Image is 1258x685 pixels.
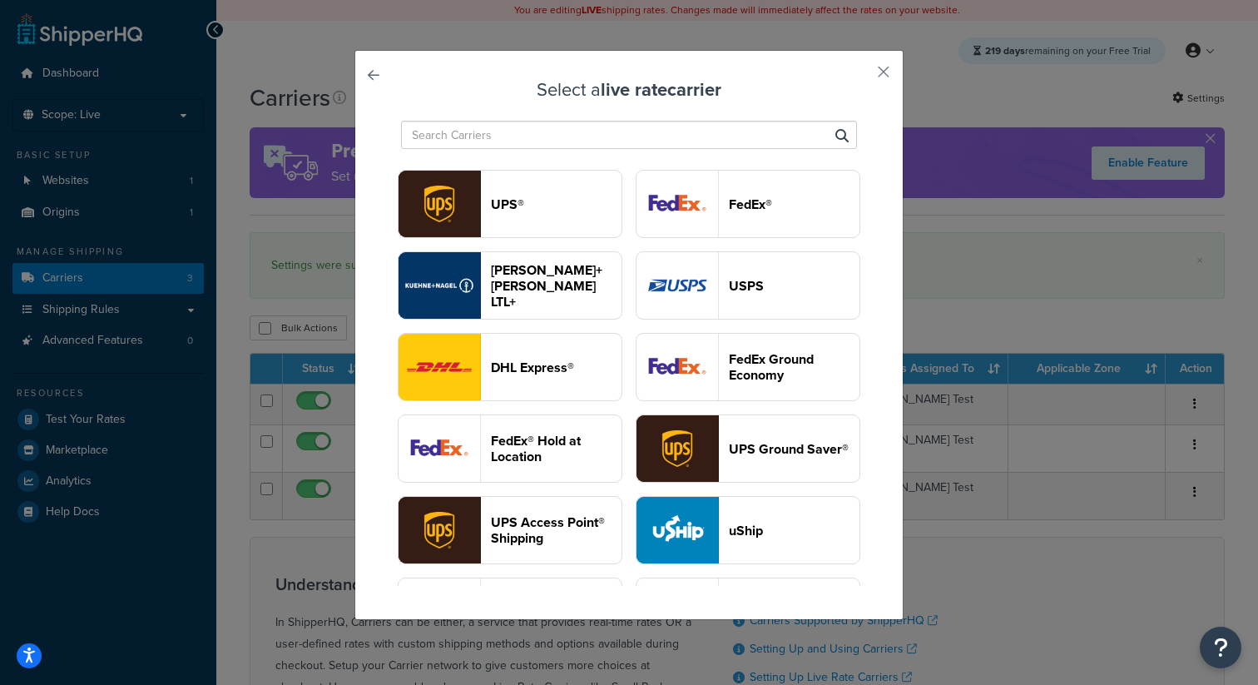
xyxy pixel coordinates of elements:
img: fedExLocation logo [399,415,480,482]
header: UPS® [491,196,622,212]
input: Search Carriers [401,121,857,149]
img: usps logo [636,252,718,319]
img: smartPost logo [636,334,718,400]
strong: live rate carrier [601,76,721,103]
header: UPS Ground Saver® [729,441,859,457]
img: dhl logo [399,334,480,400]
img: gso logo [399,578,480,645]
img: ups logo [399,171,480,237]
button: dhl logoDHL Express® [398,333,622,401]
header: FedEx Ground Economy [729,351,859,383]
button: surePost logoUPS Ground Saver® [636,414,860,483]
button: ups logoUPS® [398,170,622,238]
img: accessPoint logo [399,497,480,563]
button: reTransFreight logo[PERSON_NAME]+[PERSON_NAME] LTL+ [398,251,622,320]
header: [PERSON_NAME]+[PERSON_NAME] LTL+ [491,262,622,310]
button: usps logoUSPS [636,251,860,320]
img: abfFreight logo [636,578,718,645]
button: fedEx logoFedEx® [636,170,860,238]
button: smartPost logoFedEx Ground Economy [636,333,860,401]
header: UPS Access Point® Shipping [491,514,622,546]
button: uShip logouShip [636,496,860,564]
h3: Select a [397,80,861,100]
button: gso logo [398,578,622,646]
img: uShip logo [636,497,718,563]
img: surePost logo [636,415,718,482]
button: accessPoint logoUPS Access Point® Shipping [398,496,622,564]
img: fedEx logo [636,171,718,237]
button: Open Resource Center [1200,627,1241,668]
img: reTransFreight logo [399,252,480,319]
button: fedExLocation logoFedEx® Hold at Location [398,414,622,483]
header: FedEx® Hold at Location [491,433,622,464]
header: USPS [729,278,859,294]
header: DHL Express® [491,360,622,375]
header: FedEx® [729,196,859,212]
button: abfFreight logo [636,578,860,646]
header: uShip [729,523,859,539]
